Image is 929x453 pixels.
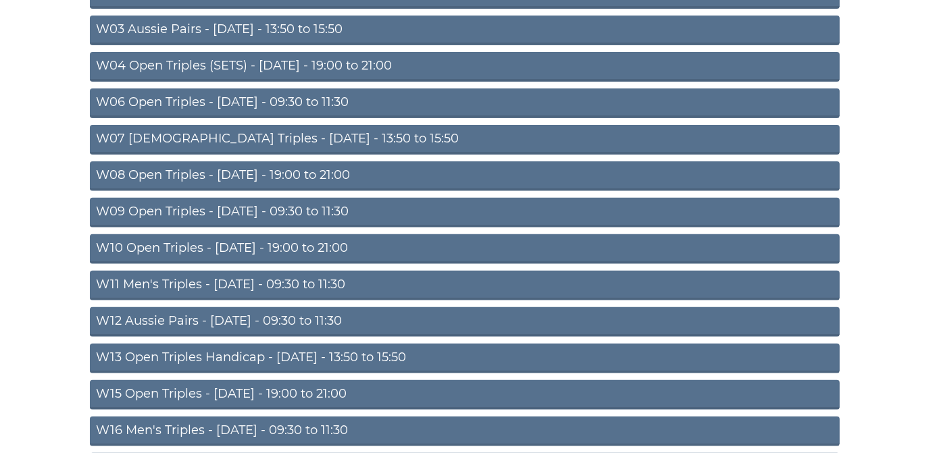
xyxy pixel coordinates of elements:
[90,125,840,155] a: W07 [DEMOGRAPHIC_DATA] Triples - [DATE] - 13:50 to 15:50
[90,271,840,300] a: W11 Men's Triples - [DATE] - 09:30 to 11:30
[90,234,840,264] a: W10 Open Triples - [DATE] - 19:00 to 21:00
[90,344,840,373] a: W13 Open Triples Handicap - [DATE] - 13:50 to 15:50
[90,88,840,118] a: W06 Open Triples - [DATE] - 09:30 to 11:30
[90,380,840,410] a: W15 Open Triples - [DATE] - 19:00 to 21:00
[90,52,840,82] a: W04 Open Triples (SETS) - [DATE] - 19:00 to 21:00
[90,417,840,446] a: W16 Men's Triples - [DATE] - 09:30 to 11:30
[90,161,840,191] a: W08 Open Triples - [DATE] - 19:00 to 21:00
[90,198,840,228] a: W09 Open Triples - [DATE] - 09:30 to 11:30
[90,16,840,45] a: W03 Aussie Pairs - [DATE] - 13:50 to 15:50
[90,307,840,337] a: W12 Aussie Pairs - [DATE] - 09:30 to 11:30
